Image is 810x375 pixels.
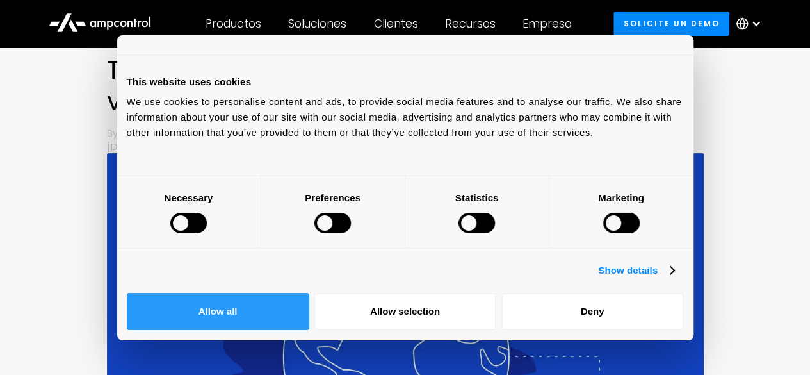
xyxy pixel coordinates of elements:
[107,54,704,116] h1: Tres formas de reducir las emisiones de CO2 con vehículos eléctricos
[145,74,156,85] img: tab_keywords_by_traffic_grey.svg
[107,126,121,140] p: By
[445,17,496,31] div: Recursos
[36,21,63,31] div: v 4.0.25
[288,17,346,31] div: Soluciones
[52,74,62,85] img: tab_domain_overview_orange.svg
[374,17,418,31] div: Clientes
[165,192,213,203] strong: Necessary
[522,17,572,31] div: Empresa
[206,17,261,31] div: Productos
[314,293,496,330] button: Allow selection
[613,12,729,35] a: Solicite un demo
[598,263,674,278] a: Show details
[20,21,31,31] img: logo_orange.svg
[501,293,684,330] button: Deny
[20,33,31,44] img: website_grey.svg
[66,76,99,84] div: Domaine
[127,74,684,89] div: This website uses cookies
[455,192,499,203] strong: Statistics
[107,140,704,153] p: [DATE]
[127,293,309,330] button: Allow all
[159,76,196,84] div: Mots-clés
[598,192,644,203] strong: Marketing
[127,94,684,140] div: We use cookies to personalise content and ads, to provide social media features and to analyse ou...
[33,33,145,44] div: Domaine: [DOMAIN_NAME]
[305,192,360,203] strong: Preferences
